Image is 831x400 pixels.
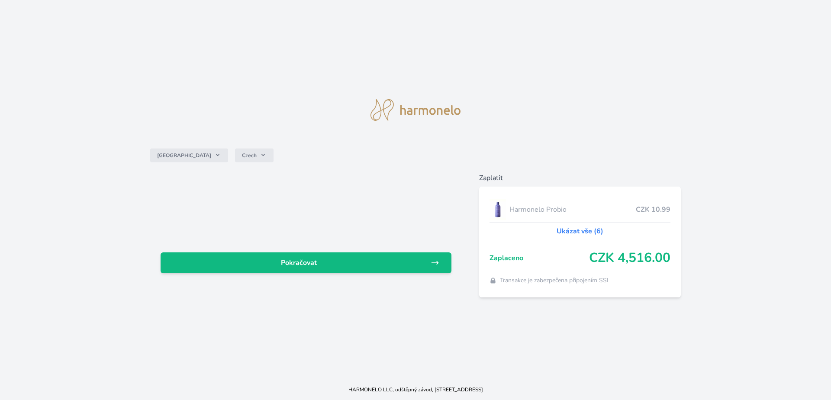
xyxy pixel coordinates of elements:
[557,226,603,236] a: Ukázat vše (6)
[370,99,461,121] img: logo.svg
[500,276,610,285] span: Transakce je zabezpečena připojením SSL
[490,199,506,220] img: CLEAN_PROBIO_se_stinem_x-lo.jpg
[479,173,681,183] h6: Zaplatit
[157,152,211,159] span: [GEOGRAPHIC_DATA]
[490,253,589,263] span: Zaplaceno
[167,258,431,268] span: Pokračovat
[242,152,257,159] span: Czech
[161,252,451,273] a: Pokračovat
[150,148,228,162] button: [GEOGRAPHIC_DATA]
[589,250,670,266] span: CZK 4,516.00
[235,148,274,162] button: Czech
[509,204,636,215] span: Harmonelo Probio
[636,204,670,215] span: CZK 10.99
